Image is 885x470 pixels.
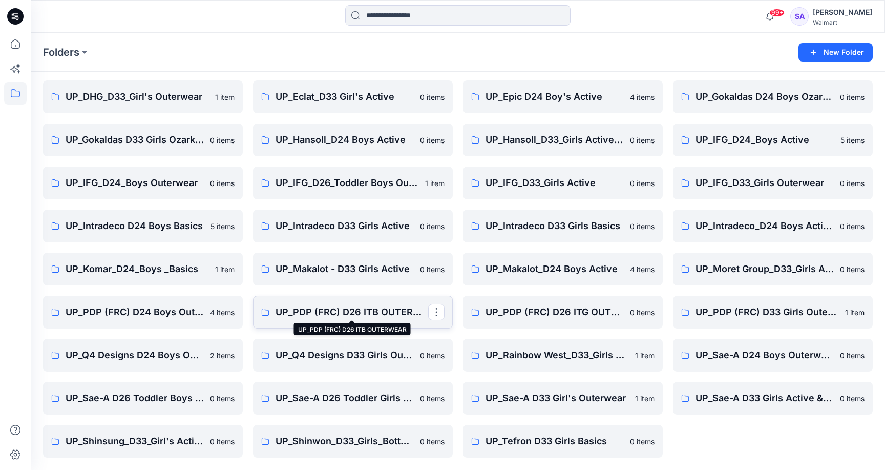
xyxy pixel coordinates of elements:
[486,176,624,190] p: UP_IFG_D33_Girls Active
[253,124,453,156] a: UP_Hansoll_D24 Boys Active0 items
[673,210,873,242] a: UP_Intradeco_D24 Boys Active0 items
[253,425,453,458] a: UP_Shinwon_D33_Girls_Bottoms & Active0 items
[43,210,243,242] a: UP_Intradeco D24 Boys Basics5 items
[486,262,624,276] p: UP_Makalot_D24 Boys Active
[630,92,655,103] p: 4 items
[43,124,243,156] a: UP_Gokaldas D33 Girls Ozark Trails0 items
[215,92,235,103] p: 1 item
[215,264,235,275] p: 1 item
[210,135,235,146] p: 0 items
[420,92,445,103] p: 0 items
[790,7,809,26] div: SA
[840,178,865,189] p: 0 items
[276,90,414,104] p: UP_Eclat_D33 Girl's Active
[673,253,873,285] a: UP_Moret Group_D33_Girls Active0 items
[276,434,414,448] p: UP_Shinwon_D33_Girls_Bottoms & Active
[43,45,79,59] a: Folders
[630,135,655,146] p: 0 items
[66,90,209,104] p: UP_DHG_D33_Girl's Outerwear
[66,391,204,405] p: UP_Sae-A D26 Toddler Boys Outwear
[253,253,453,285] a: UP_Makalot - D33 Girls Active0 items
[673,339,873,372] a: UP_Sae-A D24 Boys Outerwear0 items
[696,90,834,104] p: UP_Gokaldas D24 Boys Ozark Trails
[66,219,204,233] p: UP_Intradeco D24 Boys Basics
[463,167,663,199] a: UP_IFG_D33_Girls Active0 items
[486,305,624,319] p: UP_PDP (FRC) D26 ITG OUTERWEAR
[66,176,204,190] p: UP_IFG_D24_Boys Outerwear
[463,296,663,329] a: UP_PDP (FRC) D26 ITG OUTERWEAR0 items
[840,92,865,103] p: 0 items
[43,339,243,372] a: UP_Q4 Designs D24 Boys Outerwear2 items
[253,80,453,113] a: UP_Eclat_D33 Girl's Active0 items
[463,124,663,156] a: UP_Hansoll_D33_Girls Active & Bottoms0 items
[463,210,663,242] a: UP_Intradeco D33 Girls Basics0 items
[420,436,445,447] p: 0 items
[696,262,834,276] p: UP_Moret Group_D33_Girls Active
[253,210,453,242] a: UP_Intradeco D33 Girls Active0 items
[673,382,873,415] a: UP_Sae-A D33 Girls Active & Bottoms0 items
[635,393,655,404] p: 1 item
[210,350,235,361] p: 2 items
[43,253,243,285] a: UP_Komar_D24_Boys _Basics1 item
[840,135,865,146] p: 5 items
[630,436,655,447] p: 0 items
[43,425,243,458] a: UP_Shinsung_D33_Girl's Active0 items
[696,391,834,405] p: UP_Sae-A D33 Girls Active & Bottoms
[420,135,445,146] p: 0 items
[66,434,204,448] p: UP_Shinsung_D33_Girl's Active
[43,296,243,329] a: UP_PDP (FRC) D24 Boys Outerwear4 items
[463,253,663,285] a: UP_Makalot_D24 Boys Active4 items
[463,339,663,372] a: UP_Rainbow West_D33_Girls Swim1 item
[276,219,414,233] p: UP_Intradeco D33 Girls Active
[486,90,624,104] p: UP_Epic D24 Boy's Active
[673,167,873,199] a: UP_IFG_D33_Girls Outerwear0 items
[66,262,209,276] p: UP_Komar_D24_Boys _Basics
[276,176,419,190] p: UP_IFG_D26_Toddler Boys Outerwear
[673,80,873,113] a: UP_Gokaldas D24 Boys Ozark Trails0 items
[673,124,873,156] a: UP_IFG_D24_Boys Active5 items
[420,350,445,361] p: 0 items
[66,348,204,362] p: UP_Q4 Designs D24 Boys Outerwear
[210,436,235,447] p: 0 items
[463,80,663,113] a: UP_Epic D24 Boy's Active4 items
[253,382,453,415] a: UP_Sae-A D26 Toddler Girls outwear0 items
[253,339,453,372] a: UP_Q4 Designs D33 Girls Outerwear0 items
[425,178,445,189] p: 1 item
[276,348,414,362] p: UP_Q4 Designs D33 Girls Outerwear
[813,6,872,18] div: [PERSON_NAME]
[276,262,414,276] p: UP_Makalot - D33 Girls Active
[486,391,629,405] p: UP_Sae-A D33 Girl's Outerwear
[210,307,235,318] p: 4 items
[813,18,872,26] div: Walmart
[696,176,834,190] p: UP_IFG_D33_Girls Outerwear
[276,391,414,405] p: UP_Sae-A D26 Toddler Girls outwear
[696,348,834,362] p: UP_Sae-A D24 Boys Outerwear
[840,264,865,275] p: 0 items
[43,167,243,199] a: UP_IFG_D24_Boys Outerwear0 items
[420,393,445,404] p: 0 items
[253,296,453,329] a: UP_PDP (FRC) D26 ITB OUTERWEAR
[696,305,839,319] p: UP_PDP (FRC) D33 Girls Outerwear
[463,425,663,458] a: UP_Tefron D33 Girls Basics0 items
[630,307,655,318] p: 0 items
[696,133,834,147] p: UP_IFG_D24_Boys Active
[253,167,453,199] a: UP_IFG_D26_Toddler Boys Outerwear1 item
[420,221,445,232] p: 0 items
[840,350,865,361] p: 0 items
[43,382,243,415] a: UP_Sae-A D26 Toddler Boys Outwear0 items
[486,219,624,233] p: UP_Intradeco D33 Girls Basics
[66,305,204,319] p: UP_PDP (FRC) D24 Boys Outerwear
[210,393,235,404] p: 0 items
[673,296,873,329] a: UP_PDP (FRC) D33 Girls Outerwear1 item
[66,133,204,147] p: UP_Gokaldas D33 Girls Ozark Trails
[420,264,445,275] p: 0 items
[463,382,663,415] a: UP_Sae-A D33 Girl's Outerwear1 item
[276,305,428,319] p: UP_PDP (FRC) D26 ITB OUTERWEAR
[210,178,235,189] p: 0 items
[486,348,629,362] p: UP_Rainbow West_D33_Girls Swim
[798,43,873,62] button: New Folder
[43,80,243,113] a: UP_DHG_D33_Girl's Outerwear1 item
[276,133,414,147] p: UP_Hansoll_D24 Boys Active
[630,221,655,232] p: 0 items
